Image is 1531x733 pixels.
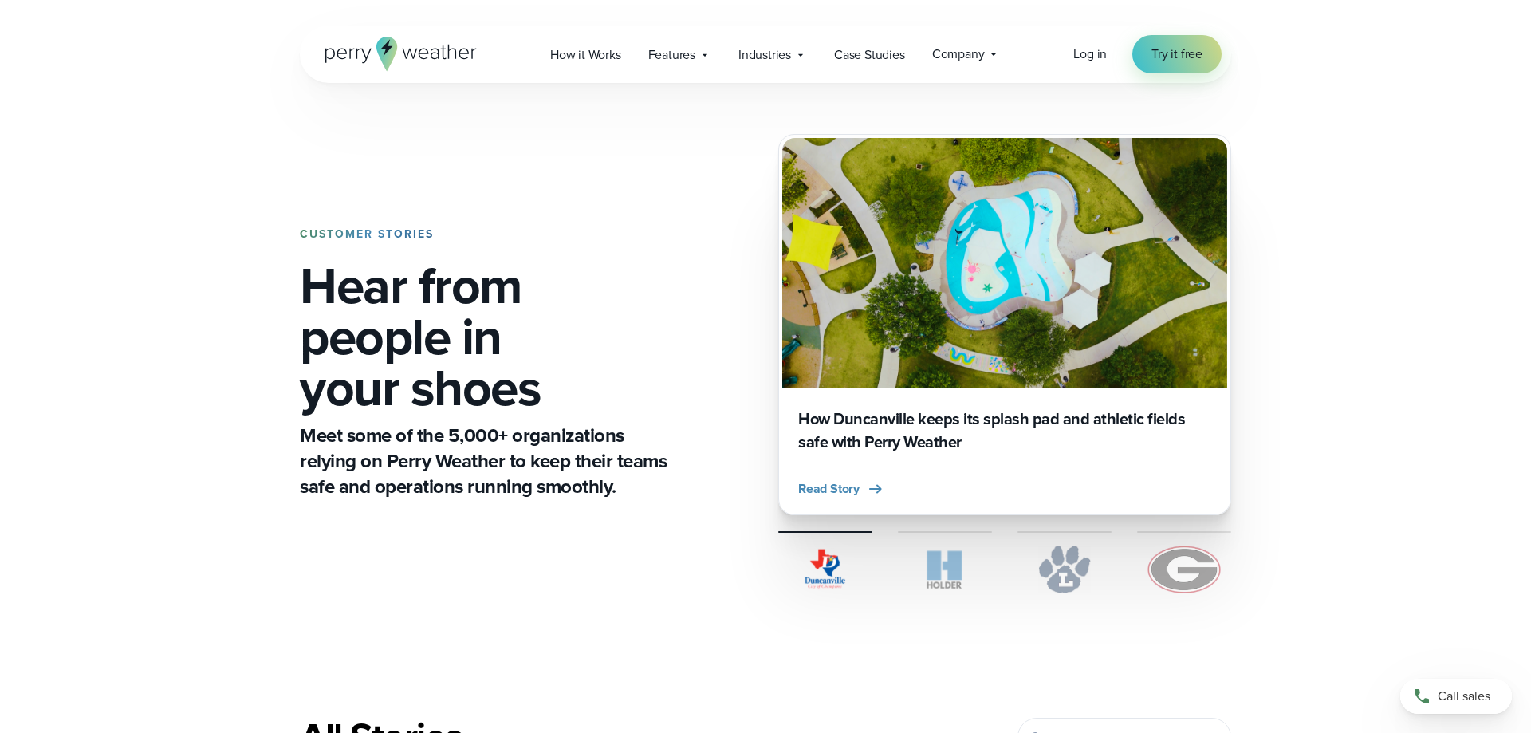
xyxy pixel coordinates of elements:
img: Duncanville Splash Pad [782,138,1227,388]
a: Duncanville Splash Pad How Duncanville keeps its splash pad and athletic fields safe with Perry W... [778,134,1231,515]
span: Log in [1073,45,1107,63]
span: Case Studies [834,45,905,65]
strong: CUSTOMER STORIES [300,226,434,242]
a: Case Studies [821,38,919,71]
a: Call sales [1400,679,1512,714]
div: 1 of 4 [778,134,1231,515]
a: Log in [1073,45,1107,64]
span: Try it free [1151,45,1202,64]
span: How it Works [550,45,621,65]
span: Read Story [798,479,860,499]
a: Try it free [1132,35,1222,73]
span: Industries [738,45,791,65]
a: How it Works [537,38,635,71]
span: Company [932,45,985,64]
img: Holder.svg [898,546,992,593]
span: Features [648,45,695,65]
div: slideshow [778,134,1231,515]
span: Call sales [1438,687,1490,706]
img: City of Duncanville Logo [778,546,872,593]
button: Read Story [798,479,885,499]
h3: How Duncanville keeps its splash pad and athletic fields safe with Perry Weather [798,408,1211,454]
p: Meet some of the 5,000+ organizations relying on Perry Weather to keep their teams safe and opera... [300,423,673,499]
h1: Hear from people in your shoes [300,260,673,413]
